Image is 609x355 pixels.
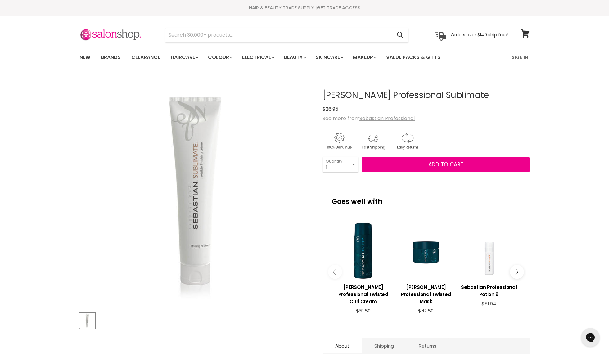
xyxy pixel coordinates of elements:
a: Haircare [166,51,202,64]
a: View product:Sebastian Professional Twisted Mask [398,222,454,279]
form: Product [165,28,408,43]
span: $42.50 [418,308,434,314]
a: New [75,51,95,64]
h3: Sebastian Professional Potion 9 [461,284,517,298]
button: Add to cart [362,157,530,173]
a: Sebastian Professional [359,115,415,122]
img: Sebastian Professional Sublimate [80,313,95,328]
span: $51.50 [356,308,371,314]
span: $51.94 [481,300,496,307]
a: About [323,338,362,353]
img: returns.gif [391,132,424,151]
a: View product:Sebastian Professional Potion 9 [461,279,517,301]
a: View product:Sebastian Professional Twisted Curl Cream [335,279,391,308]
a: Beauty [279,51,310,64]
a: Shipping [362,338,406,353]
div: Sebastian Professional Sublimate image. Click or Scroll to Zoom. [79,75,311,307]
p: Orders over $149 ship free! [451,32,508,38]
a: View product:Sebastian Professional Twisted Mask [398,279,454,308]
input: Search [165,28,392,42]
nav: Main [72,48,537,66]
img: Sebastian Professional Sublimate [87,82,304,299]
img: genuine.gif [323,132,355,151]
ul: Main menu [75,48,477,66]
div: Product thumbnails [79,311,312,329]
a: Clearance [127,51,165,64]
select: Quantity [323,157,358,172]
span: Add to cart [428,161,463,168]
a: GET TRADE ACCESS [317,4,360,11]
p: Goes well with [332,188,520,209]
a: Electrical [237,51,278,64]
button: Search [392,28,408,42]
a: Value Packs & Gifts [381,51,445,64]
a: View product:Sebastian Professional Twisted Curl Cream [335,222,391,279]
a: View product:Sebastian Professional Potion 9 [461,222,517,279]
button: Sebastian Professional Sublimate [79,313,95,329]
h1: [PERSON_NAME] Professional Sublimate [323,91,530,100]
h3: [PERSON_NAME] Professional Twisted Curl Cream [335,284,391,305]
a: Brands [96,51,125,64]
a: Colour [203,51,236,64]
h3: [PERSON_NAME] Professional Twisted Mask [398,284,454,305]
div: HAIR & BEAUTY TRADE SUPPLY | [72,5,537,11]
a: Makeup [348,51,380,64]
span: $26.95 [323,106,338,113]
img: shipping.gif [357,132,390,151]
a: Sign In [508,51,532,64]
span: See more from [323,115,415,122]
iframe: Gorgias live chat messenger [578,326,603,349]
a: Returns [406,338,449,353]
a: Skincare [311,51,347,64]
